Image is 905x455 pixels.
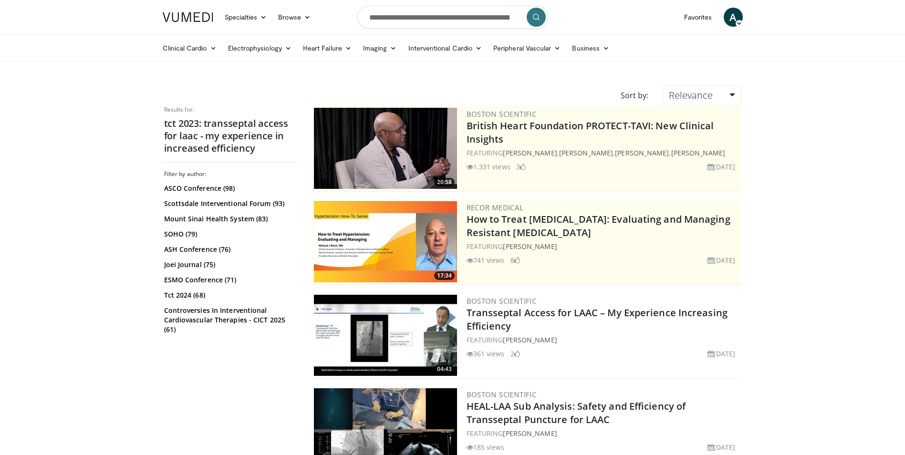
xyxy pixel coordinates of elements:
[164,170,298,178] h3: Filter by author:
[164,275,295,285] a: ESMO Conference (71)
[164,260,295,269] a: Joei Journal (75)
[488,39,566,58] a: Peripheral Vascular
[357,39,403,58] a: Imaging
[467,335,739,345] div: FEATURING
[516,162,526,172] li: 3
[669,89,713,102] span: Relevance
[707,349,736,359] li: [DATE]
[314,108,457,189] a: 20:58
[272,8,316,27] a: Browse
[157,39,222,58] a: Clinical Cardio
[314,295,457,376] img: 6a6cd68b-42bd-4338-ba7c-f99ee97691b8.300x170_q85_crop-smart_upscale.jpg
[467,148,739,158] div: FEATURING , , ,
[219,8,273,27] a: Specialties
[503,148,557,157] a: [PERSON_NAME]
[566,39,615,58] a: Business
[434,271,455,280] span: 17:34
[467,428,739,438] div: FEATURING
[314,201,457,282] a: 17:34
[467,109,537,119] a: Boston Scientific
[615,148,669,157] a: [PERSON_NAME]
[164,214,295,224] a: Mount Sinai Health System (83)
[164,117,298,155] h2: tct 2023: transseptal access for laac - my experience in increased efficiency
[510,349,520,359] li: 2
[707,162,736,172] li: [DATE]
[222,39,297,58] a: Electrophysiology
[503,335,557,344] a: [PERSON_NAME]
[467,213,730,239] a: How to Treat [MEDICAL_DATA]: Evaluating and Managing Resistant [MEDICAL_DATA]
[403,39,488,58] a: Interventional Cardio
[467,349,505,359] li: 361 views
[467,442,505,452] li: 185 views
[467,119,714,145] a: British Heart Foundation PROTECT-TAVI: New Clinical Insights
[467,203,524,212] a: Recor Medical
[467,162,510,172] li: 1,331 views
[434,178,455,186] span: 20:58
[297,39,357,58] a: Heart Failure
[671,148,725,157] a: [PERSON_NAME]
[467,241,739,251] div: FEATURING
[707,442,736,452] li: [DATE]
[503,429,557,438] a: [PERSON_NAME]
[467,390,537,399] a: Boston Scientific
[314,295,457,376] a: 04:43
[164,106,298,114] p: Results for:
[314,108,457,189] img: 20bd0fbb-f16b-4abd-8bd0-1438f308da47.300x170_q85_crop-smart_upscale.jpg
[434,365,455,373] span: 04:43
[559,148,613,157] a: [PERSON_NAME]
[467,255,505,265] li: 741 views
[164,184,295,193] a: ASCO Conference (98)
[163,12,213,22] img: VuMedi Logo
[467,306,728,332] a: Transseptal Access for LAAC – My Experience Increasing Efficiency
[314,201,457,282] img: 10cbd22e-c1e6-49ff-b90e-4507a8859fc1.jpg.300x170_q85_crop-smart_upscale.jpg
[467,400,686,426] a: HEAL-LAA Sub Analysis: Safety and Efficiency of Transseptal Puncture for LAAC
[707,255,736,265] li: [DATE]
[663,85,741,106] a: Relevance
[724,8,743,27] a: A
[467,296,537,306] a: Boston Scientific
[357,6,548,29] input: Search topics, interventions
[614,85,655,106] div: Sort by:
[503,242,557,251] a: [PERSON_NAME]
[164,290,295,300] a: Tct 2024 (68)
[164,199,295,208] a: Scottsdale Interventional Forum (93)
[164,306,295,334] a: Controversies In Interventional Cardiovascular Therapies - CICT 2025 (61)
[164,245,295,254] a: ASH Conference (76)
[510,255,520,265] li: 8
[164,229,295,239] a: SOHO (79)
[678,8,718,27] a: Favorites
